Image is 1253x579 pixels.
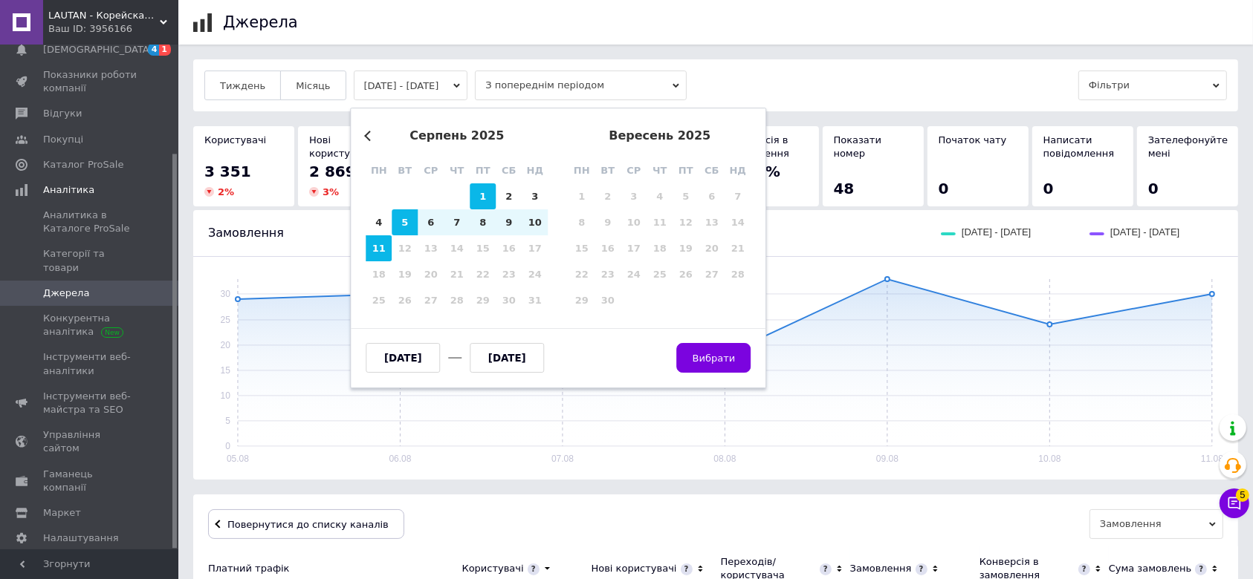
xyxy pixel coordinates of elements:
div: Not available понеділок, 25-е серпня 2025 р. [366,287,392,313]
span: 48 [834,180,855,197]
div: нд [522,157,548,183]
text: 10 [221,390,231,401]
span: Категорії та товари [43,247,137,274]
span: LAUTAN - Корейская Косметика [48,9,160,22]
div: пн [569,157,595,183]
div: сб [496,157,522,183]
div: Not available субота, 16-е серпня 2025 р. [496,235,522,261]
div: пн [366,157,392,183]
span: Тиждень [220,80,265,91]
div: Not available вівторок, 12-е серпня 2025 р. [392,235,418,261]
div: Not available середа, 24-е вересня 2025 р. [621,261,647,287]
div: Нові користувачі [592,562,677,575]
text: 0 [225,441,230,451]
span: 3 % [323,186,339,197]
div: Not available середа, 10-е вересня 2025 р. [621,209,647,235]
h1: Джерела [223,13,298,31]
div: Not available середа, 17-е вересня 2025 р. [621,235,647,261]
div: Not available середа, 20-е серпня 2025 р. [418,261,444,287]
div: Choose середа, 6-е серпня 2025 р. [418,209,444,235]
span: Замовлення [208,226,284,240]
button: Місяць [280,71,346,100]
span: Вибрати [693,353,736,364]
span: Написати повідомлення [1043,134,1115,159]
span: 4 [148,43,160,56]
div: Not available п’ятниця, 29-е серпня 2025 р. [470,287,496,313]
div: Сума замовлень [1109,562,1191,575]
div: Not available субота, 13-е вересня 2025 р. [699,209,725,235]
button: Повернутися до списку каналів [208,509,404,539]
div: Choose понеділок, 11-е серпня 2025 р. [366,235,392,261]
div: Not available середа, 27-е серпня 2025 р. [418,287,444,313]
div: Not available четвер, 28-е серпня 2025 р. [444,287,470,313]
span: 3 351 [204,163,251,180]
div: Not available неділя, 24-е серпня 2025 р. [522,261,548,287]
div: Not available понеділок, 18-е серпня 2025 р. [366,261,392,287]
div: Not available четвер, 11-е вересня 2025 р. [647,209,673,235]
span: З попереднім періодом [475,71,687,100]
div: серпень 2025 [366,129,548,143]
div: Not available неділя, 28-е вересня 2025 р. [725,261,751,287]
text: 07.08 [551,454,574,464]
div: Платний трафік [193,562,455,575]
span: 0 [1148,180,1159,197]
div: вересень 2025 [569,129,751,143]
span: Конкурентна аналітика [43,312,137,338]
div: Not available неділя, 17-е серпня 2025 р. [522,235,548,261]
div: Not available неділя, 21-е вересня 2025 р. [725,235,751,261]
div: month 2025-08 [366,183,548,313]
div: Choose вівторок, 5-е серпня 2025 р. [392,209,418,235]
div: Not available вівторок, 19-е серпня 2025 р. [392,261,418,287]
text: 08.08 [714,454,736,464]
span: Показники роботи компанії [43,68,137,95]
text: 05.08 [227,454,249,464]
div: Not available четвер, 18-е вересня 2025 р. [647,235,673,261]
div: вт [392,157,418,183]
div: Not available понеділок, 8-е вересня 2025 р. [569,209,595,235]
span: Управління сайтом [43,428,137,455]
span: Каталог ProSale [43,158,123,171]
div: Choose четвер, 7-е серпня 2025 р. [444,209,470,235]
div: Not available неділя, 7-е вересня 2025 р. [725,183,751,209]
div: Choose п’ятниця, 8-е серпня 2025 р. [470,209,496,235]
span: Показати номер [834,134,881,159]
div: Not available субота, 30-е серпня 2025 р. [496,287,522,313]
div: ср [418,157,444,183]
text: 20 [221,340,231,350]
div: Not available середа, 3-є вересня 2025 р. [621,183,647,209]
span: Аналітика [43,183,94,197]
div: Not available субота, 20-е вересня 2025 р. [699,235,725,261]
div: Not available п’ятниця, 26-е вересня 2025 р. [673,261,699,287]
span: [DEMOGRAPHIC_DATA] [43,43,153,56]
text: 11.08 [1201,454,1223,464]
div: Not available четвер, 21-е серпня 2025 р. [444,261,470,287]
button: Чат з покупцем5 [1220,488,1249,518]
span: Аналитика в Каталоге ProSale [43,209,137,235]
span: Місяць [296,80,330,91]
span: Нові користувачі [309,134,370,159]
div: Not available п’ятниця, 15-е серпня 2025 р. [470,235,496,261]
div: чт [444,157,470,183]
div: Not available четвер, 4-е вересня 2025 р. [647,183,673,209]
span: Відгуки [43,107,82,120]
div: Not available четвер, 14-е серпня 2025 р. [444,235,470,261]
span: 0 [939,180,949,197]
div: Користувачі [462,562,524,575]
text: 15 [221,365,231,376]
div: Choose неділя, 10-е серпня 2025 р. [522,209,548,235]
span: Налаштування [43,531,119,545]
span: 1 [159,43,171,56]
div: Not available п’ятниця, 12-е вересня 2025 р. [673,209,699,235]
div: Choose неділя, 3-є серпня 2025 р. [522,183,548,209]
div: Not available неділя, 31-е серпня 2025 р. [522,287,548,313]
text: 30 [221,289,231,299]
div: пт [470,157,496,183]
div: сб [699,157,725,183]
div: Not available п’ятниця, 5-е вересня 2025 р. [673,183,699,209]
div: month 2025-09 [569,183,751,313]
span: Початок чату [939,134,1007,145]
div: Not available понеділок, 1-е вересня 2025 р. [569,183,595,209]
div: Choose п’ятниця, 1-е серпня 2025 р. [470,183,496,209]
span: 5 [1236,488,1249,502]
div: Not available понеділок, 29-е вересня 2025 р. [569,287,595,313]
